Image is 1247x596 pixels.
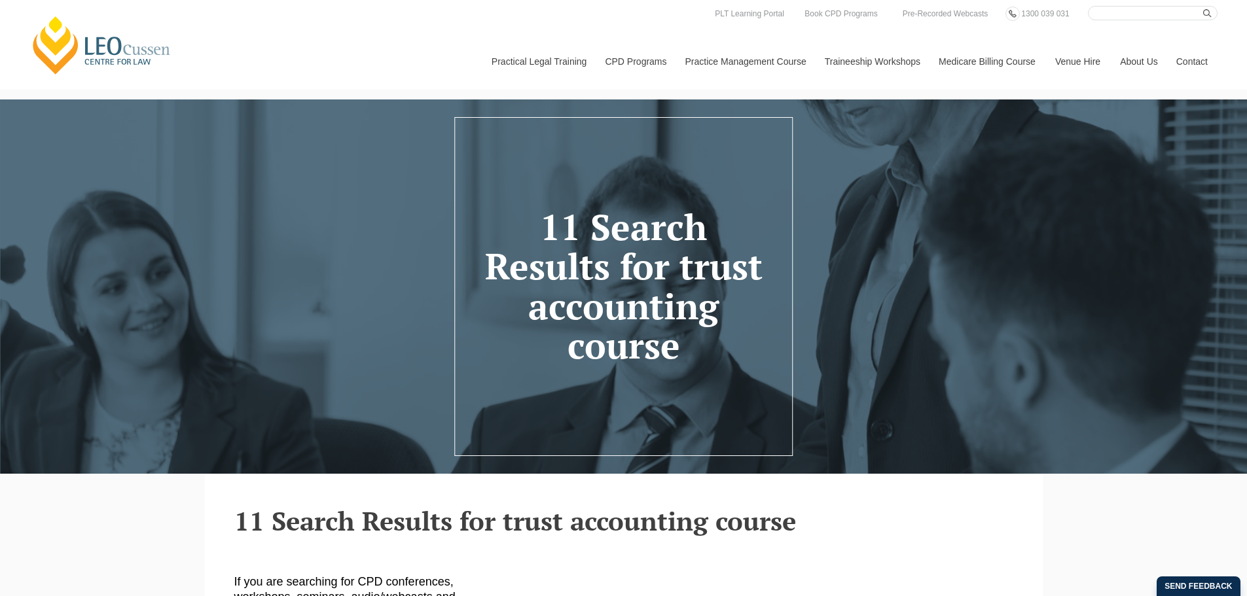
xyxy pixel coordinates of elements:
a: Contact [1166,33,1218,90]
a: Medicare Billing Course [929,33,1045,90]
a: PLT Learning Portal [712,7,787,21]
a: Book CPD Programs [801,7,880,21]
span: 1300 039 031 [1021,9,1069,18]
iframe: LiveChat chat widget [1159,508,1214,563]
a: CPD Programs [595,33,675,90]
a: [PERSON_NAME] Centre for Law [29,14,174,76]
a: Traineeship Workshops [815,33,929,90]
a: Practice Management Course [676,33,815,90]
h2: 11 Search Results for trust accounting course [234,506,1013,535]
a: Practical Legal Training [482,33,596,90]
a: Pre-Recorded Webcasts [899,7,992,21]
a: Venue Hire [1045,33,1110,90]
a: About Us [1110,33,1166,90]
h1: 11 Search Results for trust accounting course [474,207,773,366]
a: 1300 039 031 [1018,7,1072,21]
